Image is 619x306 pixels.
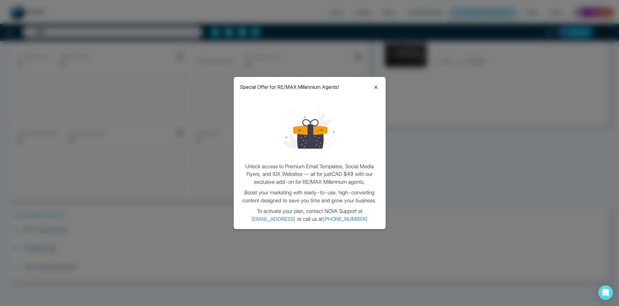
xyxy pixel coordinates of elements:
p: Boost your marketing with ready-to-use, high-converting content designed to save you time and gro... [240,189,380,204]
p: To activate your plan, contact NOVA Support at or call us at [240,207,380,223]
div: Open Intercom Messenger [598,285,613,300]
p: Special Offer for RE/MAX Millennium Agents! [240,83,339,91]
a: [EMAIL_ADDRESS] [251,216,296,222]
img: loading [283,102,336,155]
a: [PHONE_NUMBER] [323,216,368,222]
p: Unlock access to Premium Email Templates, Social Media Flyers, and IDX Websites — all for just CA... [240,163,380,186]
